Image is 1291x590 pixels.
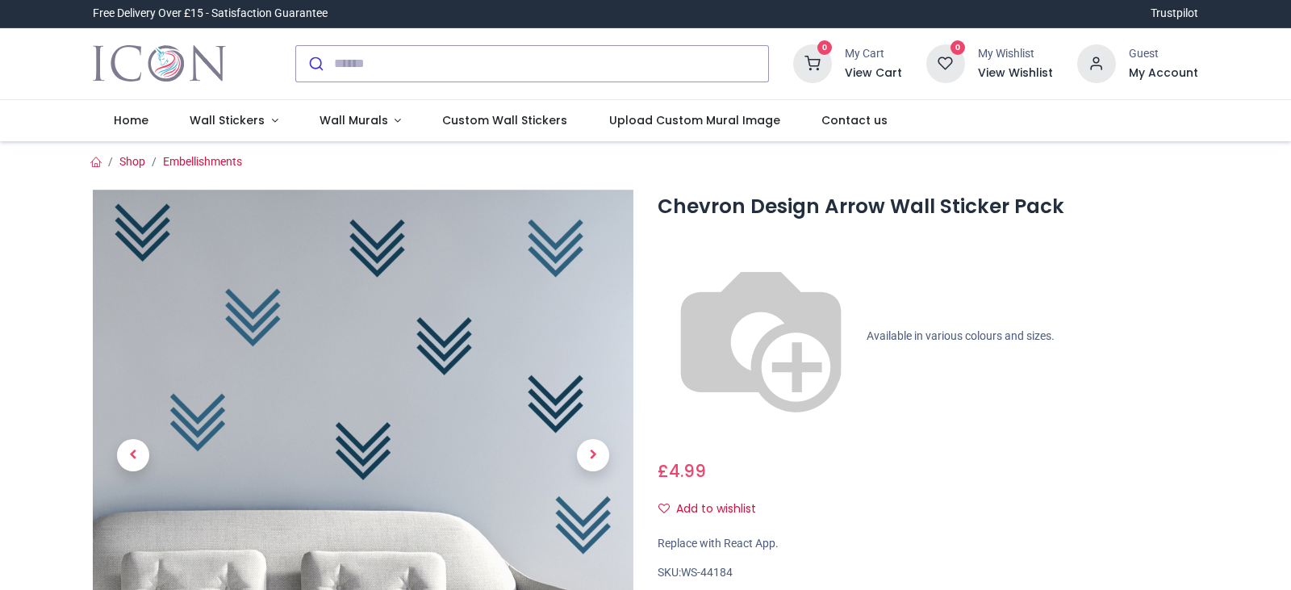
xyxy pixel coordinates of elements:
sup: 0 [817,40,833,56]
div: My Wishlist [978,46,1053,62]
button: Submit [296,46,334,82]
span: Upload Custom Mural Image [609,112,780,128]
a: Wall Murals [299,100,422,142]
div: SKU: [658,565,1198,581]
a: View Cart [845,65,902,82]
span: WS-44184 [681,566,733,579]
h1: Chevron Design Arrow Wall Sticker Pack [658,193,1198,220]
div: My Cart [845,46,902,62]
div: Guest [1129,46,1198,62]
a: 0 [793,56,832,69]
a: View Wishlist [978,65,1053,82]
a: 0 [926,56,965,69]
span: Custom Wall Stickers [442,112,567,128]
span: Available in various colours and sizes. [867,329,1055,342]
a: Shop [119,155,145,168]
div: Free Delivery Over £15 - Satisfaction Guarantee [93,6,328,22]
a: Wall Stickers [169,100,299,142]
span: £ [658,459,706,483]
a: Logo of Icon Wall Stickers [93,41,226,86]
span: 4.99 [669,459,706,483]
span: Contact us [821,112,888,128]
span: Next [577,439,609,471]
i: Add to wishlist [658,503,670,514]
sup: 0 [950,40,966,56]
a: My Account [1129,65,1198,82]
button: Add to wishlistAdd to wishlist [658,496,770,523]
img: color-wheel.png [658,233,864,440]
a: Embellishments [163,155,242,168]
a: Trustpilot [1151,6,1198,22]
img: Icon Wall Stickers [93,41,226,86]
span: Wall Stickers [190,112,265,128]
span: Wall Murals [320,112,388,128]
span: Home [114,112,148,128]
span: Previous [117,439,149,471]
div: Replace with React App. [658,536,1198,552]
